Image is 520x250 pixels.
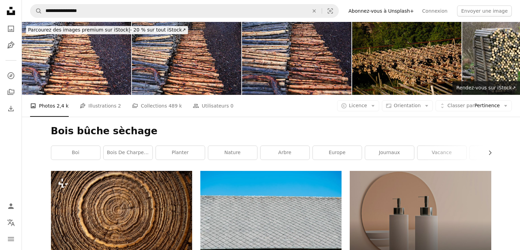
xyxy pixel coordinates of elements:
[28,27,186,33] span: - 20 % sur tout iStock ↗
[352,22,462,95] img: Séchage de morue dans un village, Moskenesoya, Lofoten, Norvège
[208,146,257,160] a: nature
[365,146,414,160] a: Journaux
[448,103,475,108] span: Classer par
[28,27,130,33] span: Parcourez des images premium sur iStock |
[4,102,18,115] a: Historique de téléchargement
[436,100,512,111] button: Classer parPertinence
[230,102,234,110] span: 0
[169,102,182,110] span: 489 k
[118,102,121,110] span: 2
[132,22,241,95] img: mangrove bois pour être traitées comme charbon
[349,103,367,108] span: Licence
[322,4,338,17] button: Recherche de visuels
[193,95,234,117] a: Utilisateurs 0
[132,95,182,117] a: Collections 489 k
[484,146,491,160] button: faire défiler la liste vers la droite
[242,22,351,95] img: mangrove bois pour être traitées comme charbon
[4,38,18,52] a: Illustrations
[382,100,433,111] button: Orientation
[80,95,121,117] a: Illustrations 2
[30,4,42,17] button: Rechercher sur Unsplash
[457,5,512,16] button: Envoyer une image
[456,85,516,90] span: Rendez-vous sur iStock ↗
[4,69,18,83] a: Explorer
[4,216,18,229] button: Langue
[313,146,362,160] a: Europe
[51,146,100,160] a: boi
[418,5,452,16] a: Connexion
[337,100,379,111] button: Licence
[4,85,18,99] a: Collections
[470,146,519,160] a: modèle
[22,22,131,95] img: mangrove bois pour être traitées comme charbon
[156,146,205,160] a: planter
[344,5,418,16] a: Abonnez-vous à Unsplash+
[261,146,309,160] a: arbre
[4,232,18,246] button: Menu
[4,199,18,213] a: Connexion / S’inscrire
[30,4,339,18] form: Rechercher des visuels sur tout le site
[51,215,192,221] a: Relief d’un vieux chêne en bois en gros plan
[452,81,520,95] a: Rendez-vous sur iStock↗
[417,146,466,160] a: vacance
[394,103,421,108] span: Orientation
[4,22,18,36] a: Photos
[307,4,322,17] button: Effacer
[51,125,491,137] h1: Bois bûche sèchage
[448,102,500,109] span: Pertinence
[104,146,152,160] a: bois de charpente
[22,22,192,38] a: Parcourez des images premium sur iStock|- 20 % sur tout iStock↗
